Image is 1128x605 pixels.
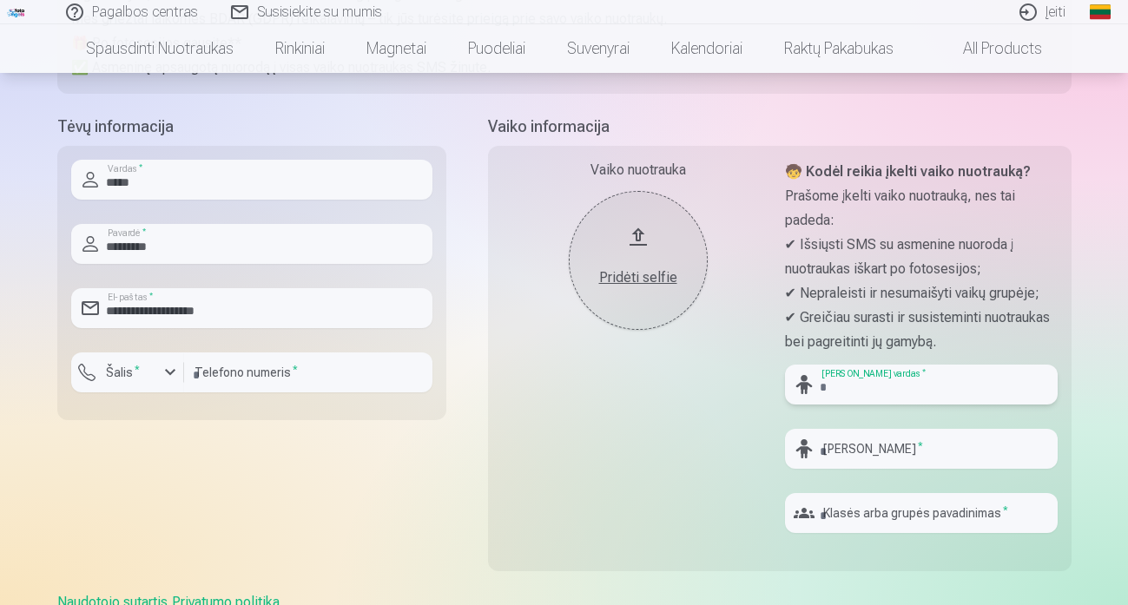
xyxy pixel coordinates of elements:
a: Magnetai [346,24,447,73]
a: Kalendoriai [650,24,763,73]
button: Pridėti selfie [569,191,708,330]
p: Prašome įkelti vaiko nuotrauką, nes tai padeda: [785,184,1058,233]
h5: Vaiko informacija [488,115,1072,139]
button: Šalis* [71,352,184,392]
a: Suvenyrai [546,24,650,73]
strong: 🧒 Kodėl reikia įkelti vaiko nuotrauką? [785,163,1031,180]
a: Puodeliai [447,24,546,73]
label: Šalis [99,364,147,381]
a: Spausdinti nuotraukas [65,24,254,73]
a: Raktų pakabukas [763,24,914,73]
div: Vaiko nuotrauka [502,160,775,181]
p: ✔ Nepraleisti ir nesumaišyti vaikų grupėje; [785,281,1058,306]
a: Rinkiniai [254,24,346,73]
p: ✔ Išsiųsti SMS su asmenine nuoroda į nuotraukas iškart po fotosesijos; [785,233,1058,281]
div: Pridėti selfie [586,267,690,288]
img: /fa2 [7,7,26,17]
p: ✔ Greičiau surasti ir susisteminti nuotraukas bei pagreitinti jų gamybą. [785,306,1058,354]
a: All products [914,24,1063,73]
h5: Tėvų informacija [57,115,446,139]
